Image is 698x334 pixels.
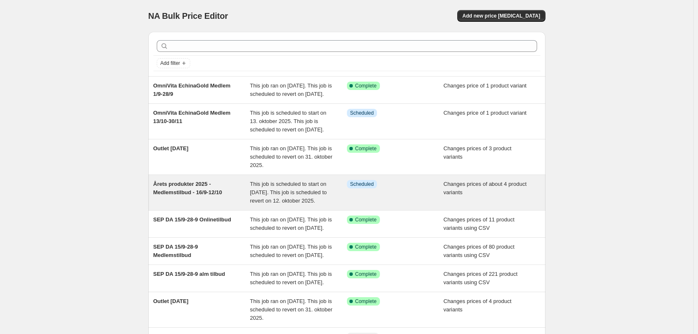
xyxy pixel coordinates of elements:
span: Complete [355,216,377,223]
span: Scheduled [350,110,374,116]
span: This job is scheduled to start on 13. oktober 2025. This job is scheduled to revert on [DATE]. [250,110,326,133]
span: Changes prices of 3 product variants [443,145,512,160]
span: Changes prices of 221 product variants using CSV [443,271,517,285]
span: Complete [355,145,377,152]
span: Outlet [DATE] [153,298,189,304]
span: This job ran on [DATE]. This job is scheduled to revert on [DATE]. [250,216,332,231]
span: SEP DA 15/9-28-9 Onlinetilbud [153,216,231,223]
span: Complete [355,82,377,89]
span: This job is scheduled to start on [DATE]. This job is scheduled to revert on 12. oktober 2025. [250,181,327,204]
span: This job ran on [DATE]. This job is scheduled to revert on [DATE]. [250,82,332,97]
span: Changes price of 1 product variant [443,82,527,89]
span: Changes prices of 80 product variants using CSV [443,244,515,258]
span: SEP DA 15/9-28-9 alm tilbud [153,271,225,277]
span: NA Bulk Price Editor [148,11,228,21]
span: Changes prices of about 4 product variants [443,181,527,195]
span: Add filter [160,60,180,67]
span: Complete [355,271,377,277]
span: Add new price [MEDICAL_DATA] [462,13,540,19]
span: Changes price of 1 product variant [443,110,527,116]
span: This job ran on [DATE]. This job is scheduled to revert on [DATE]. [250,271,332,285]
span: This job ran on [DATE]. This job is scheduled to revert on 31. oktober 2025. [250,145,332,168]
span: Complete [355,244,377,250]
button: Add filter [157,58,190,68]
span: OmniVita EchinaGold Medlem 13/10-30/11 [153,110,231,124]
span: Changes prices of 11 product variants using CSV [443,216,515,231]
span: Outlet [DATE] [153,145,189,152]
span: This job ran on [DATE]. This job is scheduled to revert on [DATE]. [250,244,332,258]
span: Complete [355,298,377,305]
span: OmniVita EchinaGold Medlem 1/9-28/9 [153,82,231,97]
span: This job ran on [DATE]. This job is scheduled to revert on 31. oktober 2025. [250,298,332,321]
span: Changes prices of 4 product variants [443,298,512,313]
button: Add new price [MEDICAL_DATA] [457,10,545,22]
span: SEP DA 15/9-28-9 Medlemstilbud [153,244,198,258]
span: Årets produkter 2025 - Medlemstilbud - 16/9-12/10 [153,181,222,195]
span: Scheduled [350,181,374,188]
